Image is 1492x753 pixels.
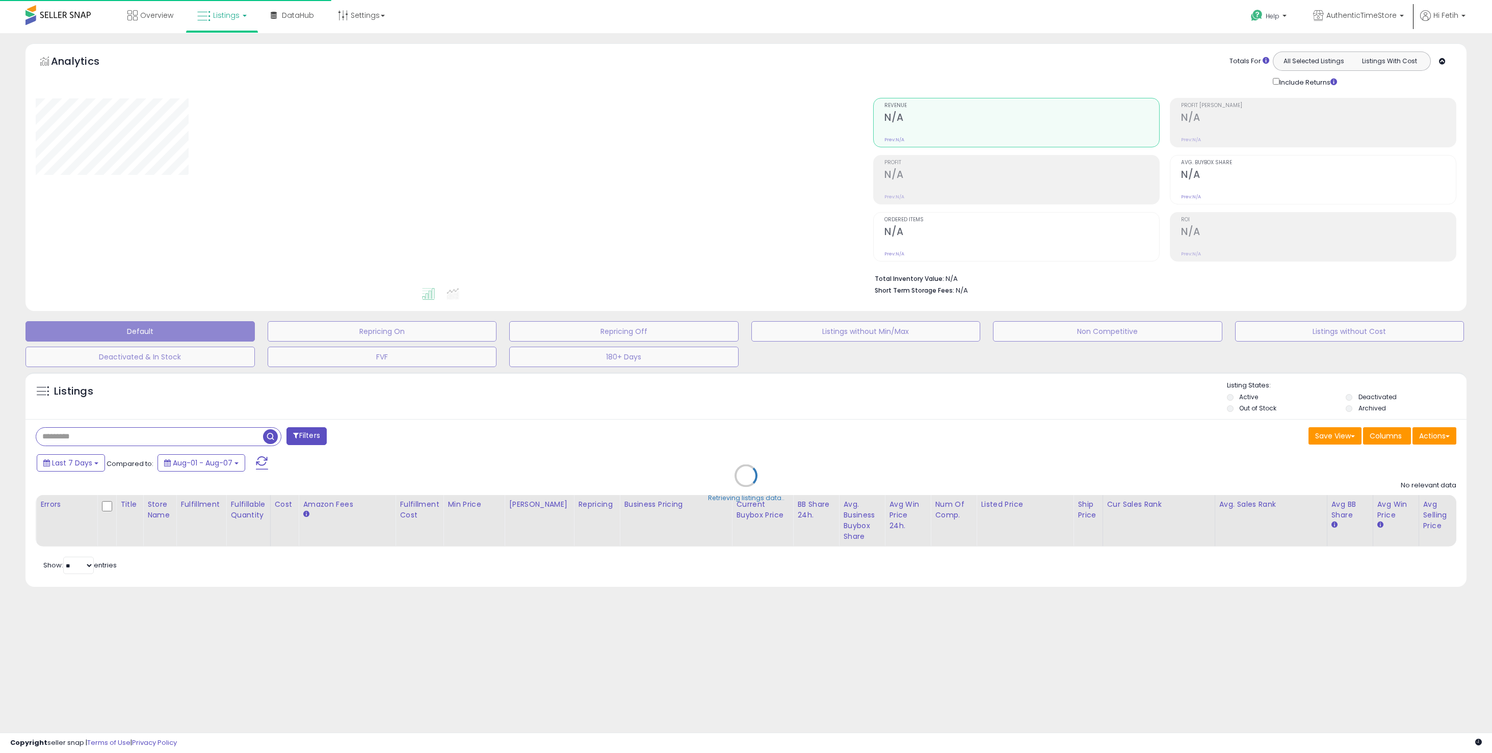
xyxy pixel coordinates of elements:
[1266,12,1279,20] span: Help
[25,347,255,367] button: Deactivated & In Stock
[1181,160,1456,166] span: Avg. Buybox Share
[884,169,1159,183] h2: N/A
[1181,112,1456,125] h2: N/A
[884,103,1159,109] span: Revenue
[875,286,954,295] b: Short Term Storage Fees:
[1181,251,1201,257] small: Prev: N/A
[884,217,1159,223] span: Ordered Items
[509,321,739,342] button: Repricing Off
[1326,10,1397,20] span: AuthenticTimeStore
[1265,76,1349,88] div: Include Returns
[751,321,981,342] button: Listings without Min/Max
[282,10,314,20] span: DataHub
[884,194,904,200] small: Prev: N/A
[1229,57,1269,66] div: Totals For
[1250,9,1263,22] i: Get Help
[1181,137,1201,143] small: Prev: N/A
[509,347,739,367] button: 180+ Days
[884,160,1159,166] span: Profit
[884,251,904,257] small: Prev: N/A
[1235,321,1464,342] button: Listings without Cost
[993,321,1222,342] button: Non Competitive
[25,321,255,342] button: Default
[1181,194,1201,200] small: Prev: N/A
[956,285,968,295] span: N/A
[1181,169,1456,183] h2: N/A
[875,272,1449,284] li: N/A
[1243,2,1297,33] a: Help
[213,10,240,20] span: Listings
[884,226,1159,240] h2: N/A
[1181,217,1456,223] span: ROI
[1351,55,1427,68] button: Listings With Cost
[1276,55,1352,68] button: All Selected Listings
[1420,10,1465,33] a: Hi Fetih
[1181,226,1456,240] h2: N/A
[708,494,784,503] div: Retrieving listings data..
[268,347,497,367] button: FVF
[51,54,119,71] h5: Analytics
[268,321,497,342] button: Repricing On
[1181,103,1456,109] span: Profit [PERSON_NAME]
[140,10,173,20] span: Overview
[884,112,1159,125] h2: N/A
[1433,10,1458,20] span: Hi Fetih
[875,274,944,283] b: Total Inventory Value:
[884,137,904,143] small: Prev: N/A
